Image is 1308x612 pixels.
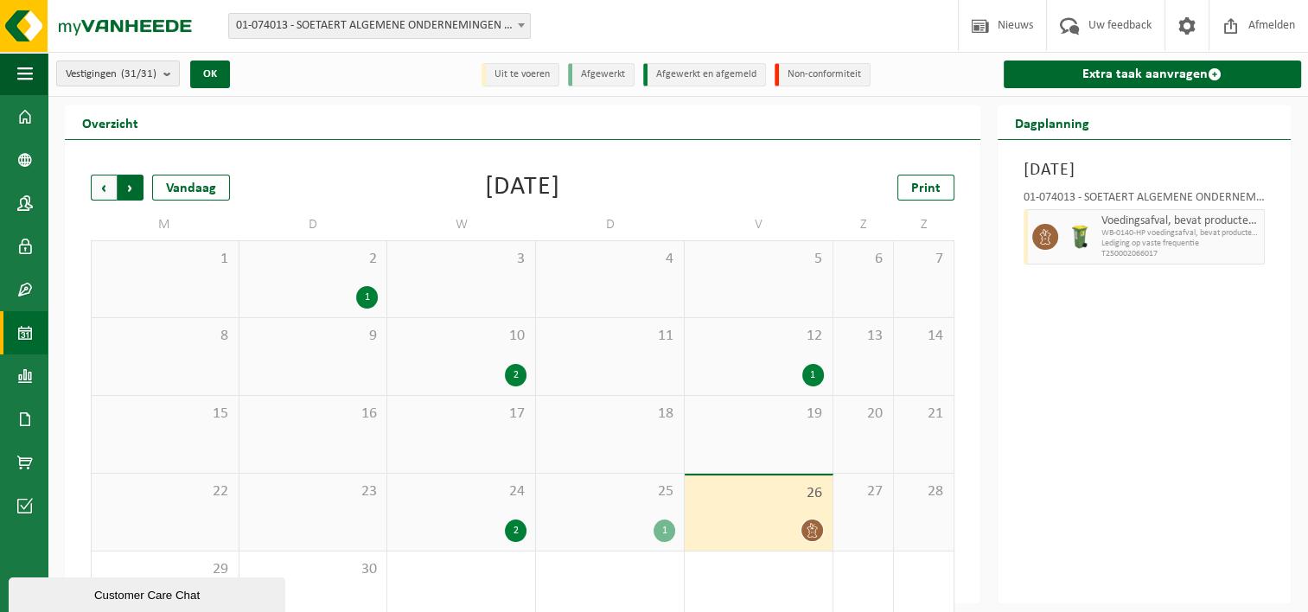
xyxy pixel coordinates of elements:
[91,175,117,201] span: Vorige
[248,560,379,579] span: 30
[396,405,526,424] span: 17
[65,105,156,139] h2: Overzicht
[842,482,884,501] span: 27
[693,250,824,269] span: 5
[545,482,675,501] span: 25
[802,364,824,386] div: 1
[505,364,526,386] div: 2
[1101,249,1260,259] span: T250002066017
[998,105,1107,139] h2: Dagplanning
[1004,61,1302,88] a: Extra taak aanvragen
[485,175,560,201] div: [DATE]
[56,61,180,86] button: Vestigingen(31/31)
[897,175,954,201] a: Print
[229,14,530,38] span: 01-074013 - SOETAERT ALGEMENE ONDERNEMINGEN - OOSTENDE
[118,175,144,201] span: Volgende
[775,63,871,86] li: Non-conformiteit
[248,250,379,269] span: 2
[693,484,824,503] span: 26
[396,482,526,501] span: 24
[100,327,230,346] span: 8
[1067,224,1093,250] img: WB-0140-HPE-GN-50
[100,482,230,501] span: 22
[100,405,230,424] span: 15
[66,61,156,87] span: Vestigingen
[545,250,675,269] span: 4
[545,327,675,346] span: 11
[1101,214,1260,228] span: Voedingsafval, bevat producten van dierlijke oorsprong, onverpakt, categorie 3
[693,405,824,424] span: 19
[536,209,685,240] td: D
[91,209,239,240] td: M
[568,63,635,86] li: Afgewerkt
[654,520,675,542] div: 1
[1024,157,1266,183] h3: [DATE]
[396,327,526,346] span: 10
[842,327,884,346] span: 13
[545,405,675,424] span: 18
[482,63,559,86] li: Uit te voeren
[248,482,379,501] span: 23
[228,13,531,39] span: 01-074013 - SOETAERT ALGEMENE ONDERNEMINGEN - OOSTENDE
[1101,239,1260,249] span: Lediging op vaste frequentie
[903,250,945,269] span: 7
[894,209,954,240] td: Z
[842,250,884,269] span: 6
[903,482,945,501] span: 28
[121,68,156,80] count: (31/31)
[239,209,388,240] td: D
[9,574,289,612] iframe: chat widget
[190,61,230,88] button: OK
[643,63,766,86] li: Afgewerkt en afgemeld
[1024,192,1266,209] div: 01-074013 - SOETAERT ALGEMENE ONDERNEMINGEN - [GEOGRAPHIC_DATA]
[505,520,526,542] div: 2
[356,286,378,309] div: 1
[903,405,945,424] span: 21
[842,405,884,424] span: 20
[100,560,230,579] span: 29
[396,250,526,269] span: 3
[387,209,536,240] td: W
[903,327,945,346] span: 14
[248,405,379,424] span: 16
[693,327,824,346] span: 12
[1101,228,1260,239] span: WB-0140-HP voedingsafval, bevat producten van dierlijke oors
[833,209,894,240] td: Z
[248,327,379,346] span: 9
[685,209,833,240] td: V
[911,182,941,195] span: Print
[100,250,230,269] span: 1
[152,175,230,201] div: Vandaag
